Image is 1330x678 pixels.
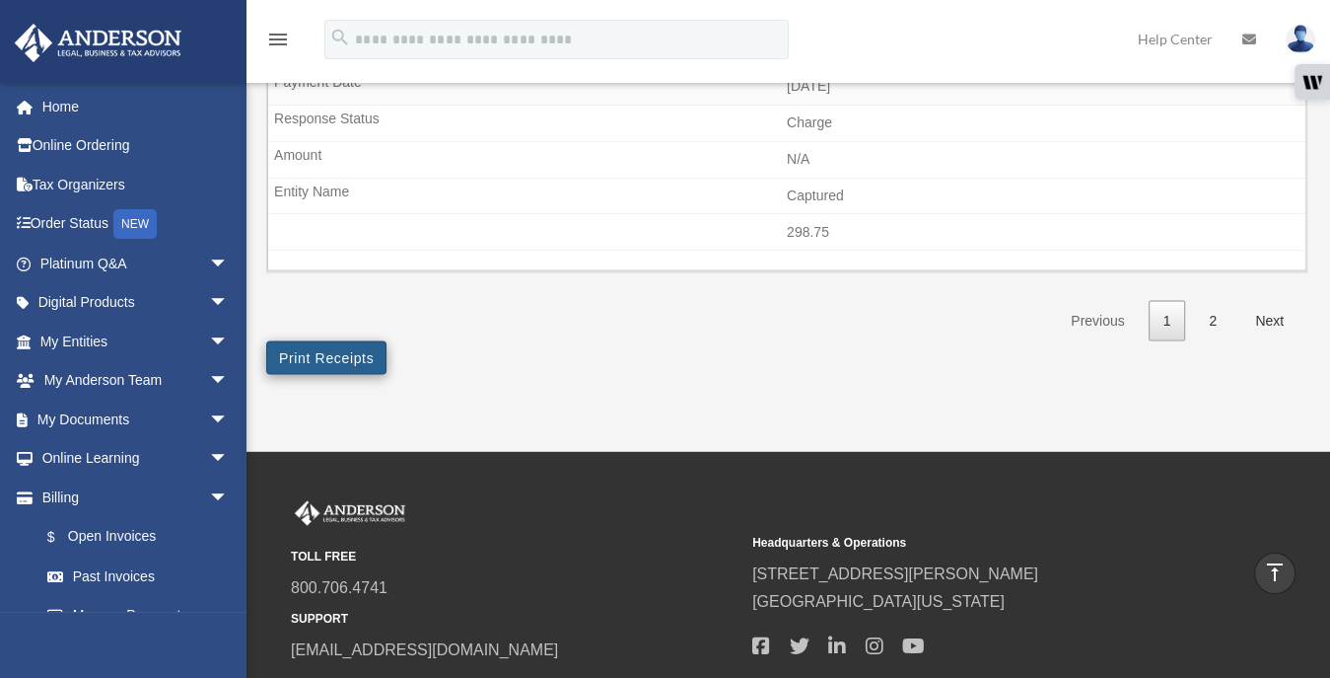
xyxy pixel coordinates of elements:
a: Tax Organizers [14,165,258,204]
a: My Anderson Teamarrow_drop_down [14,361,258,401]
i: search [329,27,351,48]
a: Manage Payments [28,596,258,636]
small: TOLL FREE [291,546,738,566]
a: Billingarrow_drop_down [14,478,258,517]
span: arrow_drop_down [209,244,248,284]
a: Past Invoices [28,557,248,596]
img: Anderson Advisors Platinum Portal [291,500,409,526]
a: My Entitiesarrow_drop_down [14,322,258,361]
a: Order StatusNEW [14,204,258,245]
span: arrow_drop_down [209,361,248,402]
span: arrow_drop_down [209,478,248,518]
a: 800.706.4741 [291,578,387,595]
a: $Open Invoices [28,517,258,558]
a: 1 [1149,300,1186,340]
td: 298.75 [268,213,1305,251]
a: My Documentsarrow_drop_down [14,400,258,439]
span: arrow_drop_down [209,322,248,362]
a: Online Ordering [14,126,258,166]
a: 2 [1194,300,1231,340]
a: [GEOGRAPHIC_DATA][US_STATE] [752,592,1005,609]
span: $ [58,525,68,550]
i: menu [266,28,290,51]
a: Digital Productsarrow_drop_down [14,283,258,323]
a: menu [266,35,290,51]
a: Home [14,87,258,126]
img: User Pic [1286,25,1315,53]
span: arrow_drop_down [209,283,248,324]
img: Anderson Advisors Platinum Portal [9,24,187,62]
td: [DATE] [268,68,1305,106]
small: Headquarters & Operations [752,532,1200,553]
td: Captured [268,178,1305,215]
a: Online Learningarrow_drop_down [14,439,258,479]
a: vertical_align_top [1254,553,1295,594]
span: arrow_drop_down [209,400,248,440]
a: Platinum Q&Aarrow_drop_down [14,244,258,283]
a: [STREET_ADDRESS][PERSON_NAME] [752,565,1038,581]
div: NEW [113,209,157,239]
span: arrow_drop_down [209,439,248,480]
td: Charge [268,105,1305,142]
a: [EMAIL_ADDRESS][DOMAIN_NAME] [291,640,558,657]
a: Next [1240,300,1298,340]
i: vertical_align_top [1263,561,1287,584]
a: Previous [1056,300,1139,340]
td: N/A [268,141,1305,179]
small: SUPPORT [291,608,738,629]
button: Print Receipts [266,340,386,374]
